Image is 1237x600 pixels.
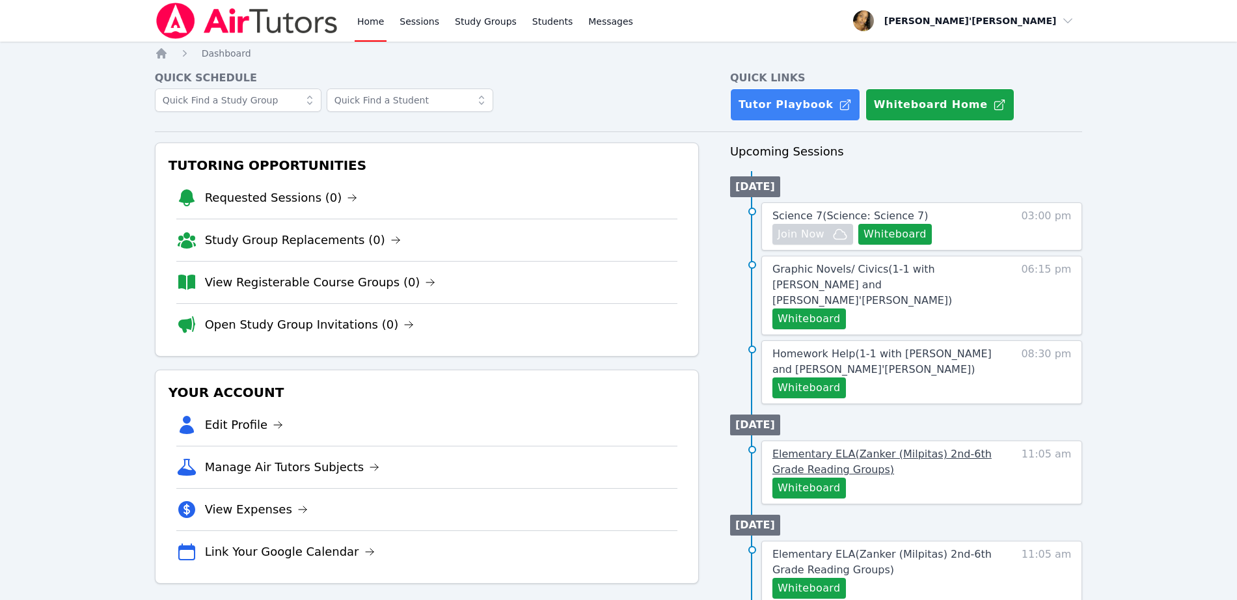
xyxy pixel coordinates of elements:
[202,47,251,60] a: Dashboard
[205,458,380,476] a: Manage Air Tutors Subjects
[772,548,992,576] span: Elementary ELA ( Zanker (Milpitas) 2nd-6th Grade Reading Groups )
[730,415,780,435] li: [DATE]
[772,578,846,599] button: Whiteboard
[1022,547,1072,599] span: 11:05 am
[730,89,860,121] a: Tutor Playbook
[730,70,1083,86] h4: Quick Links
[1021,262,1071,329] span: 06:15 pm
[205,273,436,292] a: View Registerable Course Groups (0)
[772,478,846,498] button: Whiteboard
[778,226,824,242] span: Join Now
[772,377,846,398] button: Whiteboard
[155,70,699,86] h4: Quick Schedule
[772,346,997,377] a: Homework Help(1-1 with [PERSON_NAME] and [PERSON_NAME]'[PERSON_NAME])
[1022,446,1072,498] span: 11:05 am
[205,231,401,249] a: Study Group Replacements (0)
[1021,346,1071,398] span: 08:30 pm
[772,448,992,476] span: Elementary ELA ( Zanker (Milpitas) 2nd-6th Grade Reading Groups )
[772,208,929,224] a: Science 7(Science: Science 7)
[730,143,1083,161] h3: Upcoming Sessions
[730,515,780,536] li: [DATE]
[155,3,339,39] img: Air Tutors
[772,262,997,308] a: Graphic Novels/ Civics(1-1 with [PERSON_NAME] and [PERSON_NAME]'[PERSON_NAME])
[202,48,251,59] span: Dashboard
[155,47,1083,60] nav: Breadcrumb
[166,154,688,177] h3: Tutoring Opportunities
[772,210,929,222] span: Science 7 ( Science: Science 7 )
[588,15,633,28] span: Messages
[1021,208,1071,245] span: 03:00 pm
[772,308,846,329] button: Whiteboard
[730,176,780,197] li: [DATE]
[865,89,1014,121] button: Whiteboard Home
[205,189,358,207] a: Requested Sessions (0)
[166,381,688,404] h3: Your Account
[858,224,932,245] button: Whiteboard
[772,224,853,245] button: Join Now
[772,547,997,578] a: Elementary ELA(Zanker (Milpitas) 2nd-6th Grade Reading Groups)
[205,500,308,519] a: View Expenses
[772,263,952,307] span: Graphic Novels/ Civics ( 1-1 with [PERSON_NAME] and [PERSON_NAME]'[PERSON_NAME] )
[327,89,493,112] input: Quick Find a Student
[205,316,415,334] a: Open Study Group Invitations (0)
[772,446,997,478] a: Elementary ELA(Zanker (Milpitas) 2nd-6th Grade Reading Groups)
[772,348,992,375] span: Homework Help ( 1-1 with [PERSON_NAME] and [PERSON_NAME]'[PERSON_NAME] )
[205,543,375,561] a: Link Your Google Calendar
[155,89,321,112] input: Quick Find a Study Group
[205,416,284,434] a: Edit Profile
